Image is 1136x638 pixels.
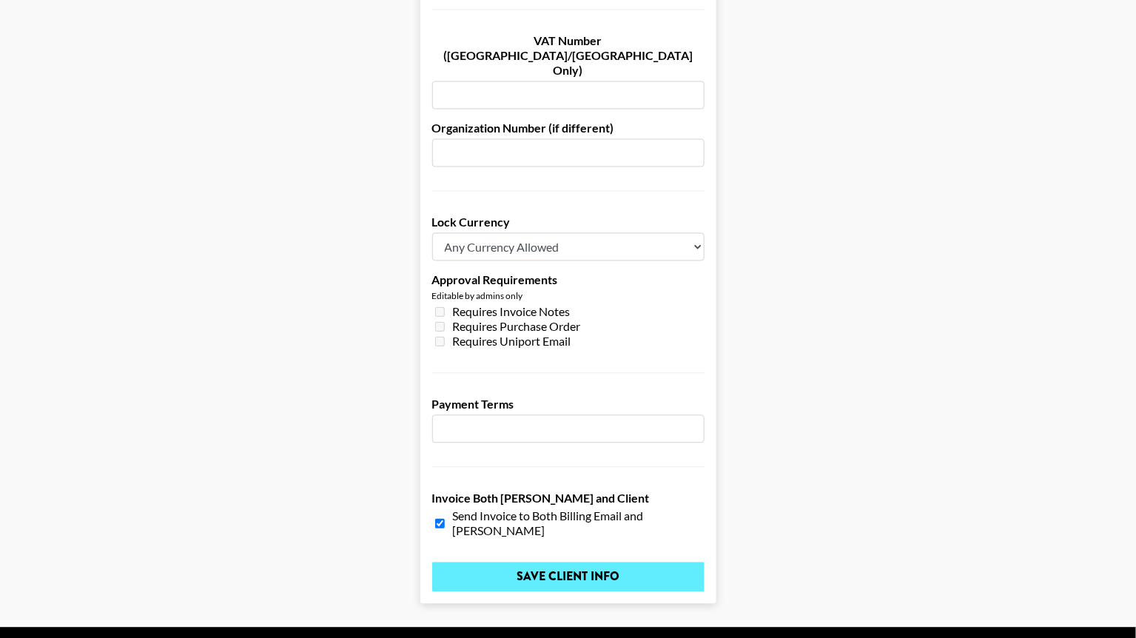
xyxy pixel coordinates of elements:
[453,509,705,539] span: Send Invoice to Both Billing Email and [PERSON_NAME]
[432,273,705,288] label: Approval Requirements
[432,215,705,230] label: Lock Currency
[432,291,705,302] div: Editable by admins only
[453,335,571,349] span: Requires Uniport Email
[432,563,705,592] input: Save Client Info
[432,34,705,78] label: VAT Number ([GEOGRAPHIC_DATA]/[GEOGRAPHIC_DATA] Only)
[432,121,705,136] label: Organization Number (if different)
[453,305,571,320] span: Requires Invoice Notes
[453,320,581,335] span: Requires Purchase Order
[432,491,705,506] label: Invoice Both [PERSON_NAME] and Client
[432,397,705,412] label: Payment Terms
